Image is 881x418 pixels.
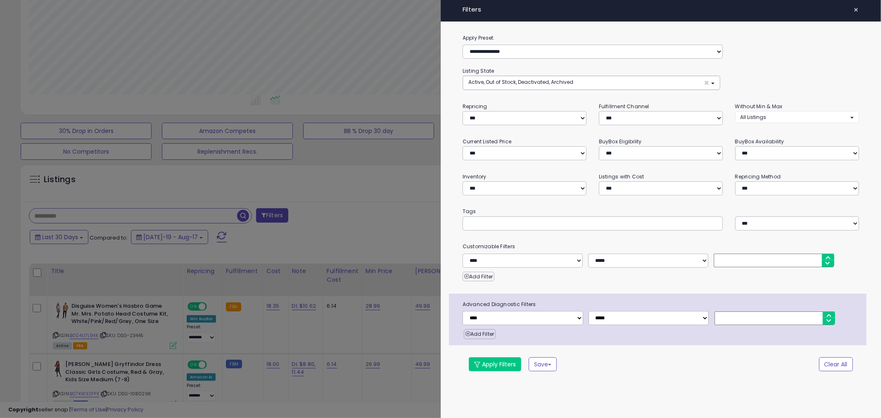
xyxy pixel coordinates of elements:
button: Save [529,357,557,371]
button: Apply Filters [469,357,521,371]
small: Without Min & Max [735,103,783,110]
span: All Listings [741,114,767,121]
button: Active, Out of Stock, Deactivated, Archived × [463,76,720,90]
button: Add Filter [463,272,494,282]
small: Fulfillment Channel [599,103,649,110]
small: Customizable Filters [456,242,865,251]
span: × [854,4,859,16]
small: Listing State [463,67,494,74]
button: All Listings [735,111,859,123]
small: Inventory [463,173,487,180]
small: Current Listed Price [463,138,511,145]
small: Listings with Cost [599,173,644,180]
button: × [850,4,862,16]
button: Clear All [819,357,853,371]
span: Advanced Diagnostic Filters [456,300,867,309]
span: × [704,78,710,87]
label: Apply Preset: [456,33,865,43]
small: Repricing Method [735,173,781,180]
h4: Filters [463,6,859,13]
small: BuyBox Availability [735,138,784,145]
small: BuyBox Eligibility [599,138,642,145]
small: Repricing [463,103,487,110]
button: Add Filter [464,329,496,339]
small: Tags [456,207,865,216]
span: Active, Out of Stock, Deactivated, Archived [468,78,573,85]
